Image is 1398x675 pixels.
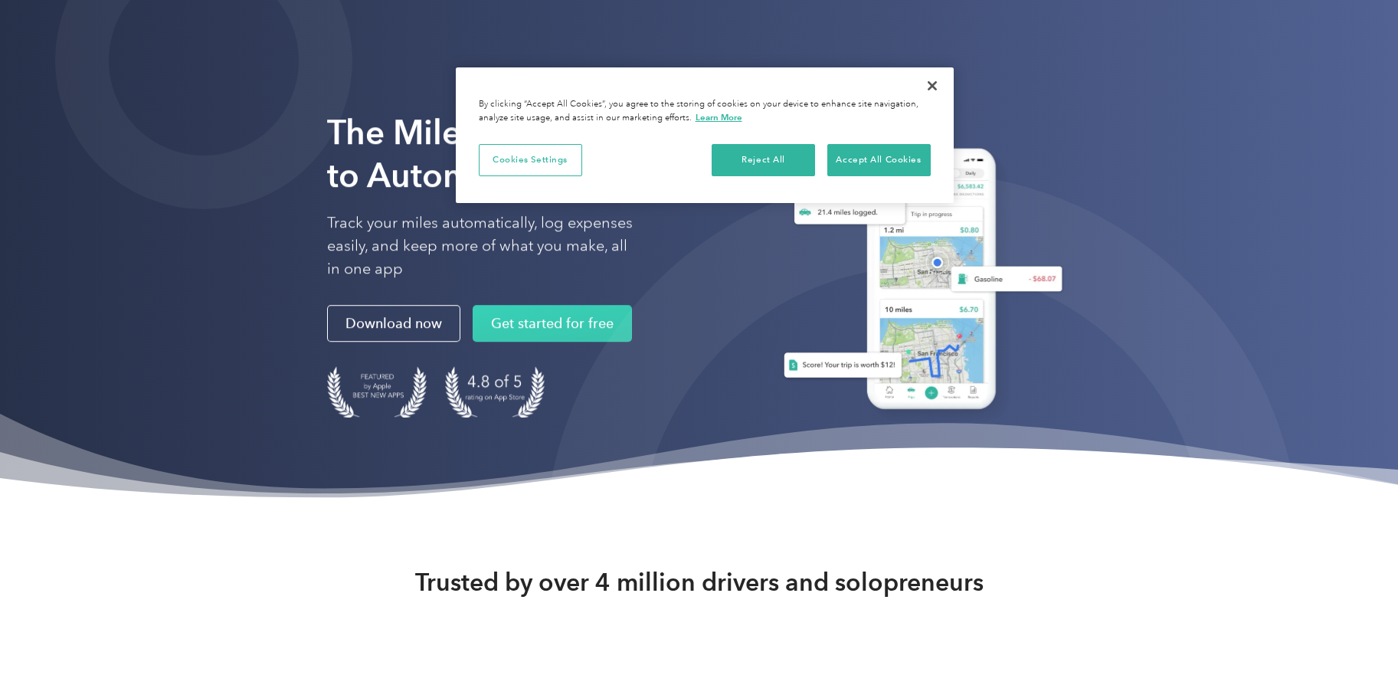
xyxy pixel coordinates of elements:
[473,305,632,342] a: Get started for free
[445,366,545,418] img: 4.9 out of 5 stars on the app store
[456,67,954,203] div: Cookie banner
[827,144,931,176] button: Accept All Cookies
[456,67,954,203] div: Privacy
[696,112,742,123] a: More information about your privacy, opens in a new tab
[479,98,931,125] div: By clicking “Accept All Cookies”, you agree to the storing of cookies on your device to enhance s...
[479,144,582,176] button: Cookies Settings
[327,211,634,280] p: Track your miles automatically, log expenses easily, and keep more of what you make, all in one app
[712,144,815,176] button: Reject All
[415,567,984,598] strong: Trusted by over 4 million drivers and solopreneurs
[327,112,733,195] strong: The Mileage Tracking App to Automate Your Logs
[327,305,460,342] a: Download now
[915,69,949,103] button: Close
[327,366,427,418] img: Badge for Featured by Apple Best New Apps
